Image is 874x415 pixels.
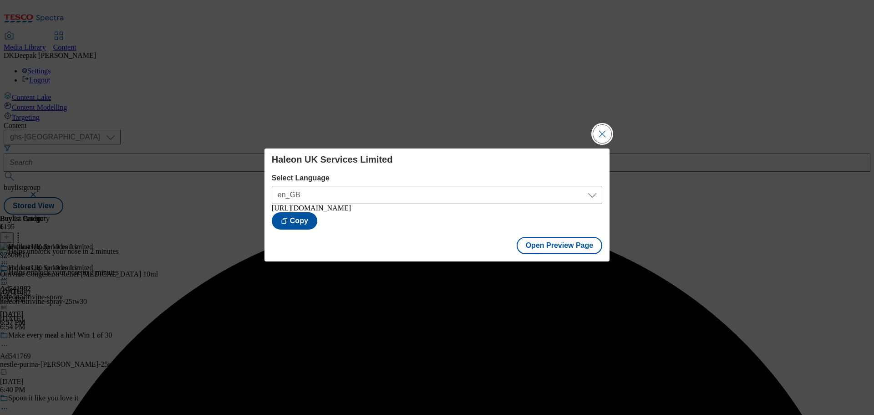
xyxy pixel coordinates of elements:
h4: Haleon UK Services Limited [272,154,602,165]
div: Modal [264,149,610,261]
button: Copy [272,212,317,230]
label: Select Language [272,174,602,182]
button: Open Preview Page [517,237,603,254]
div: [URL][DOMAIN_NAME] [272,204,602,212]
button: Close Modal [593,125,611,143]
